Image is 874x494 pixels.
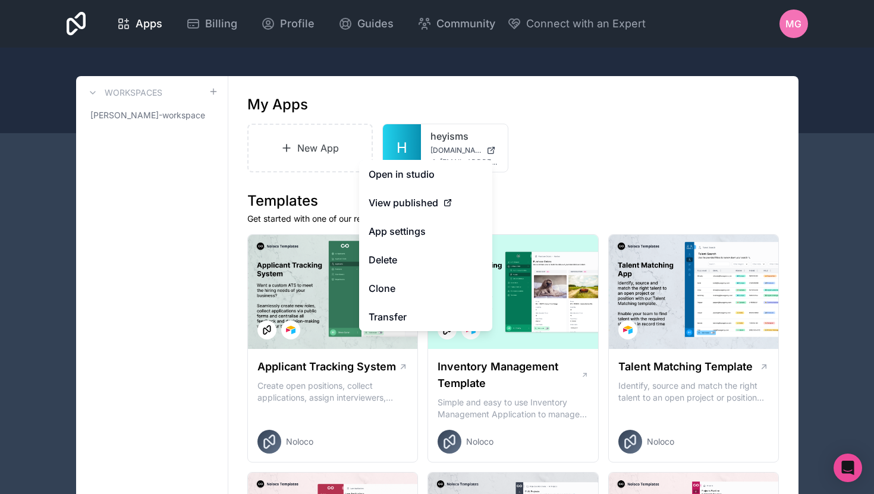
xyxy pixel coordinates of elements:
[647,436,674,448] span: Noloco
[205,15,237,32] span: Billing
[136,15,162,32] span: Apps
[247,191,779,210] h1: Templates
[247,95,308,114] h1: My Apps
[834,454,862,482] div: Open Intercom Messenger
[430,146,482,155] span: [DOMAIN_NAME]
[507,15,646,32] button: Connect with an Expert
[247,124,373,172] a: New App
[257,358,396,375] h1: Applicant Tracking System
[359,246,492,274] button: Delete
[430,129,498,143] a: heyisms
[383,124,421,172] a: H
[105,87,162,99] h3: Workspaces
[438,358,580,392] h1: Inventory Management Template
[785,17,801,31] span: MG
[177,11,247,37] a: Billing
[86,105,218,126] a: [PERSON_NAME]-workspace
[251,11,324,37] a: Profile
[286,325,295,335] img: Airtable Logo
[618,380,769,404] p: Identify, source and match the right talent to an open project or position with our Talent Matchi...
[280,15,315,32] span: Profile
[359,188,492,217] a: View published
[440,158,498,167] span: [EMAIL_ADDRESS][DOMAIN_NAME]
[526,15,646,32] span: Connect with an Expert
[359,217,492,246] a: App settings
[397,139,407,158] span: H
[618,358,753,375] h1: Talent Matching Template
[90,109,205,121] span: [PERSON_NAME]-workspace
[257,380,408,404] p: Create open positions, collect applications, assign interviewers, centralise candidate feedback a...
[466,436,493,448] span: Noloco
[107,11,172,37] a: Apps
[438,397,589,420] p: Simple and easy to use Inventory Management Application to manage your stock, orders and Manufact...
[408,11,505,37] a: Community
[359,303,492,331] a: Transfer
[329,11,403,37] a: Guides
[436,15,495,32] span: Community
[369,196,438,210] span: View published
[430,146,498,155] a: [DOMAIN_NAME]
[359,274,492,303] a: Clone
[623,325,633,335] img: Airtable Logo
[359,160,492,188] a: Open in studio
[286,436,313,448] span: Noloco
[247,213,779,225] p: Get started with one of our ready-made templates
[86,86,162,100] a: Workspaces
[357,15,394,32] span: Guides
